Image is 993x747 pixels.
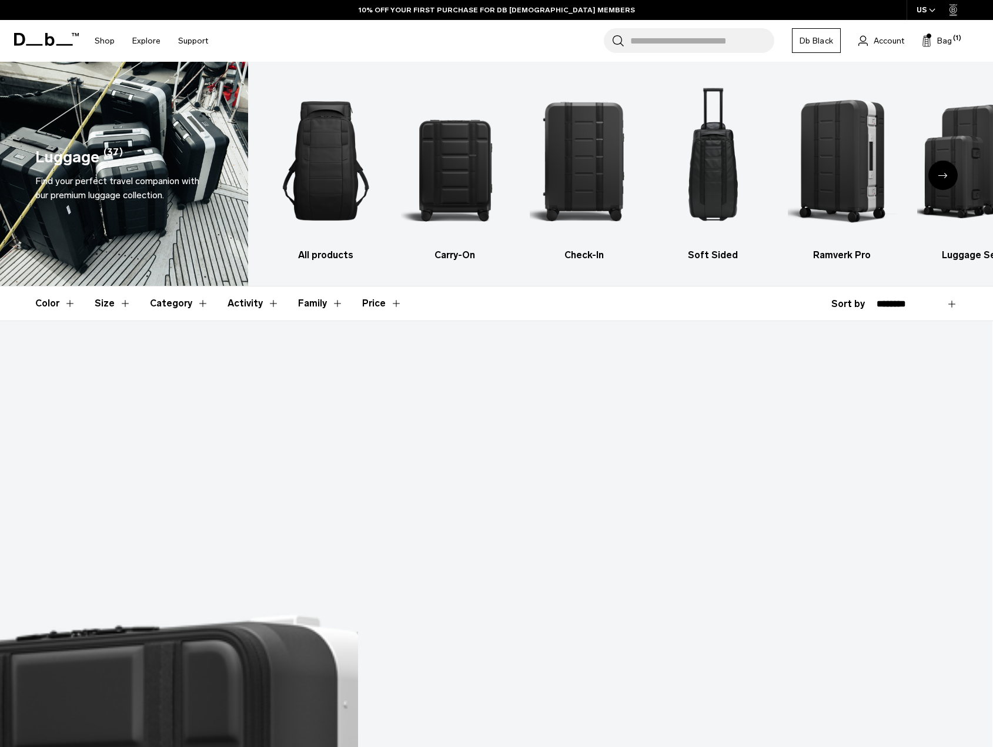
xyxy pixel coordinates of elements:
[86,20,217,62] nav: Main Navigation
[401,248,509,262] h3: Carry-On
[858,34,904,48] a: Account
[659,248,767,262] h3: Soft Sided
[530,79,638,262] a: Db Check-In
[35,286,76,321] button: Toggle Filter
[401,79,509,242] img: Db
[228,286,279,321] button: Toggle Filter
[953,34,961,44] span: (1)
[103,145,123,169] span: (37)
[788,79,896,242] img: Db
[132,20,161,62] a: Explore
[178,20,208,62] a: Support
[272,248,380,262] h3: All products
[788,79,896,262] li: 5 / 6
[937,35,952,47] span: Bag
[359,5,635,15] a: 10% OFF YOUR FIRST PURCHASE FOR DB [DEMOGRAPHIC_DATA] MEMBERS
[792,28,841,53] a: Db Black
[298,286,343,321] button: Toggle Filter
[95,286,131,321] button: Toggle Filter
[95,20,115,62] a: Shop
[788,79,896,262] a: Db Ramverk Pro
[874,35,904,47] span: Account
[530,79,638,242] img: Db
[659,79,767,242] img: Db
[788,248,896,262] h3: Ramverk Pro
[928,161,958,190] div: Next slide
[272,79,380,262] a: Db All products
[401,79,509,262] li: 2 / 6
[35,145,99,169] h1: Luggage
[401,79,509,262] a: Db Carry-On
[150,286,209,321] button: Toggle Filter
[659,79,767,262] a: Db Soft Sided
[362,286,402,321] button: Toggle Price
[659,79,767,262] li: 4 / 6
[272,79,380,242] img: Db
[530,248,638,262] h3: Check-In
[530,79,638,262] li: 3 / 6
[35,175,199,201] span: Find your perfect travel companion with our premium luggage collection.
[272,79,380,262] li: 1 / 6
[922,34,952,48] button: Bag (1)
